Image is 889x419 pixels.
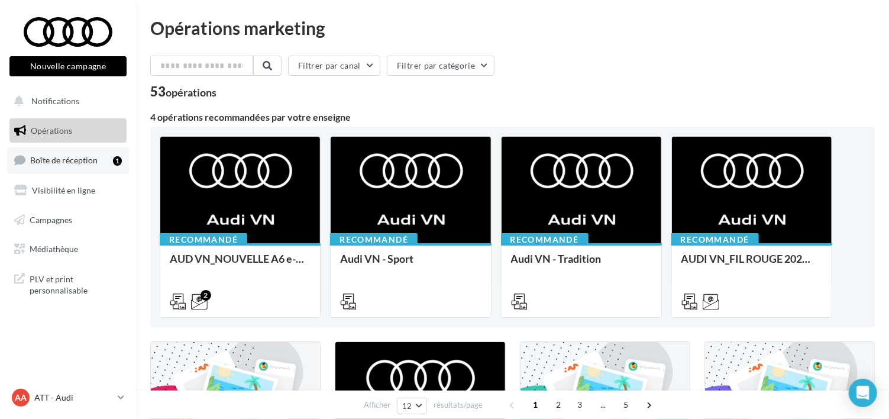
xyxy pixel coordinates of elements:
span: 12 [402,401,412,411]
span: 2 [549,395,568,414]
a: Campagnes [7,208,129,233]
button: 12 [397,398,427,414]
div: AUDI VN_FIL ROUGE 2025 - A1, Q2, Q3, Q5 et Q4 e-tron [681,253,822,276]
a: Opérations [7,118,129,143]
div: AUD VN_NOUVELLE A6 e-tron [170,253,311,276]
a: Boîte de réception1 [7,147,129,173]
div: Recommandé [330,233,418,246]
a: AA ATT - Audi [9,386,127,409]
span: Notifications [31,96,79,106]
div: 2 [201,290,211,301]
div: Recommandé [501,233,589,246]
span: Campagnes [30,214,72,224]
span: Visibilité en ligne [32,185,95,195]
span: AA [15,392,27,404]
span: Médiathèque [30,244,78,254]
div: 53 [150,85,216,98]
p: ATT - Audi [34,392,113,404]
div: opérations [166,87,216,98]
div: 4 opérations recommandées par votre enseigne [150,112,875,122]
div: Recommandé [671,233,759,246]
div: 1 [113,156,122,166]
span: 1 [526,395,545,414]
a: PLV et print personnalisable [7,266,129,301]
a: Visibilité en ligne [7,178,129,203]
button: Filtrer par canal [288,56,380,76]
span: Afficher [364,399,390,411]
span: Boîte de réception [30,155,98,165]
button: Nouvelle campagne [9,56,127,76]
button: Notifications [7,89,124,114]
span: 5 [617,395,636,414]
div: Open Intercom Messenger [849,379,877,407]
span: résultats/page [434,399,483,411]
span: Opérations [31,125,72,136]
div: Audi VN - Tradition [511,253,652,276]
span: 3 [571,395,590,414]
span: PLV et print personnalisable [30,271,122,296]
div: Audi VN - Sport [340,253,481,276]
button: Filtrer par catégorie [387,56,494,76]
a: Médiathèque [7,237,129,262]
div: Recommandé [160,233,247,246]
span: ... [594,395,613,414]
div: Opérations marketing [150,19,875,37]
